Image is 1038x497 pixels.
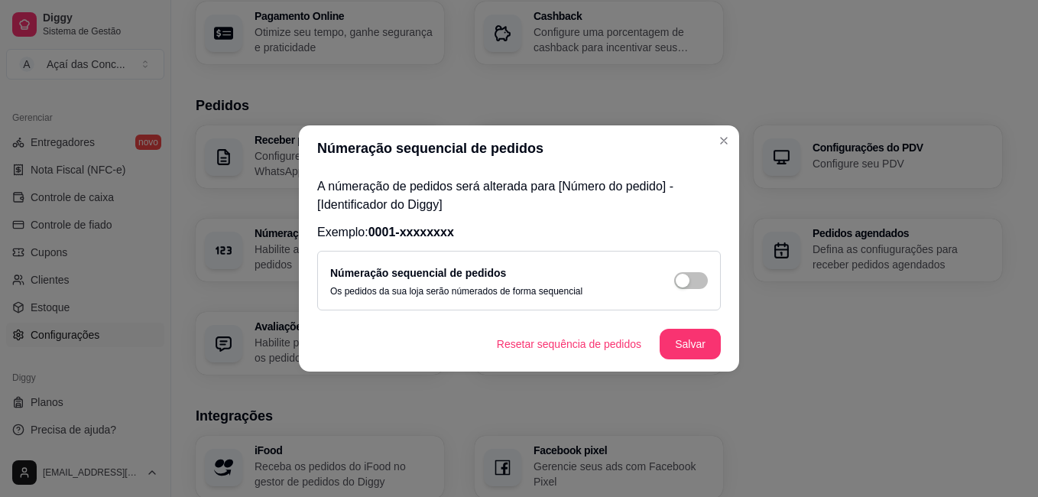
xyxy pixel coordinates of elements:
[368,226,454,239] span: 0001-xxxxxxxx
[299,125,739,171] header: Númeração sequencial de pedidos
[330,267,506,279] label: Númeração sequencial de pedidos
[660,329,721,359] button: Salvar
[712,128,736,153] button: Close
[330,285,582,297] p: Os pedidos da sua loja serão númerados de forma sequencial
[317,177,721,214] p: A númeração de pedidos será alterada para [Número do pedido] - [Identificador do Diggy]
[317,223,721,242] p: Exemplo:
[485,329,654,359] button: Resetar sequência de pedidos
